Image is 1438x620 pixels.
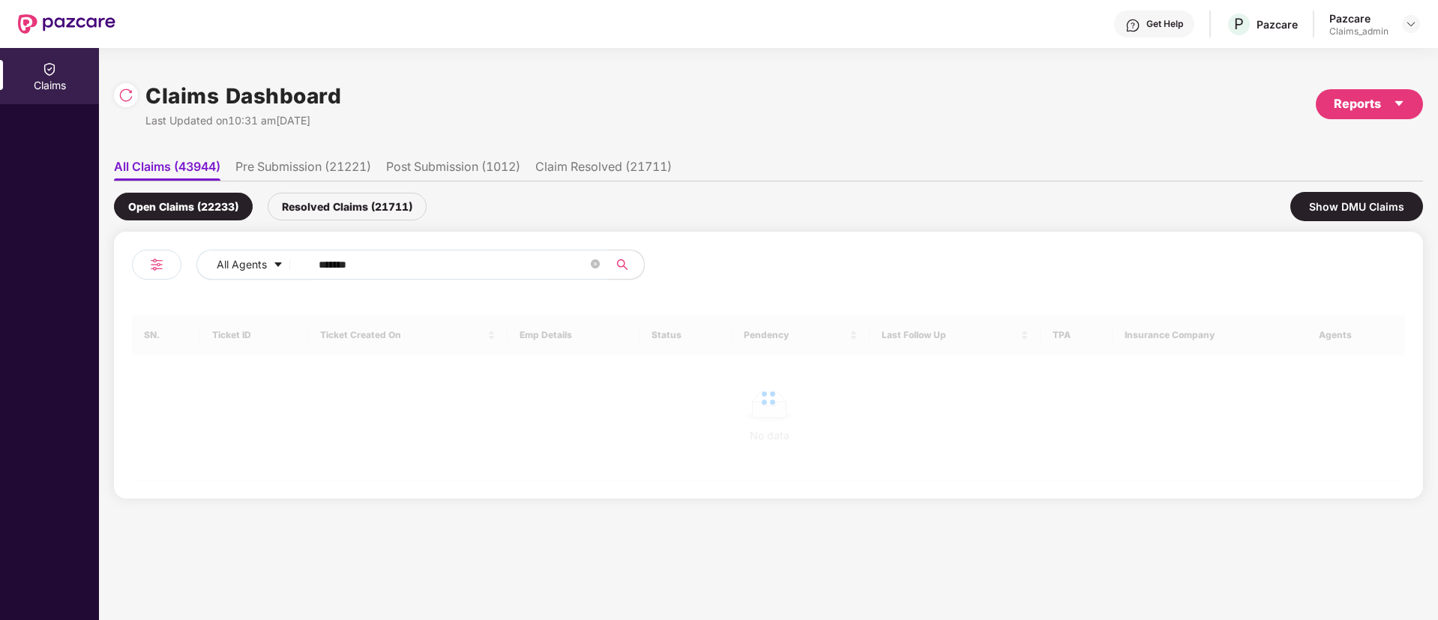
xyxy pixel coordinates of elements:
[1125,18,1140,33] img: svg+xml;base64,PHN2ZyBpZD0iSGVscC0zMngzMiIgeG1sbnM9Imh0dHA6Ly93d3cudzMub3JnLzIwMDAvc3ZnIiB3aWR0aD...
[114,159,220,181] li: All Claims (43944)
[1146,18,1183,30] div: Get Help
[1234,15,1244,33] span: P
[145,112,341,129] div: Last Updated on 10:31 am[DATE]
[145,79,341,112] h1: Claims Dashboard
[1393,97,1405,109] span: caret-down
[607,259,637,271] span: search
[591,259,600,268] span: close-circle
[386,159,520,181] li: Post Submission (1012)
[148,256,166,274] img: svg+xml;base64,PHN2ZyB4bWxucz0iaHR0cDovL3d3dy53My5vcmcvMjAwMC9zdmciIHdpZHRoPSIyNCIgaGVpZ2h0PSIyNC...
[1334,94,1405,113] div: Reports
[268,193,427,220] div: Resolved Claims (21711)
[607,250,645,280] button: search
[535,159,672,181] li: Claim Resolved (21711)
[1257,17,1298,31] div: Pazcare
[118,88,133,103] img: svg+xml;base64,PHN2ZyBpZD0iUmVsb2FkLTMyeDMyIiB4bWxucz0iaHR0cDovL3d3dy53My5vcmcvMjAwMC9zdmciIHdpZH...
[42,61,57,76] img: svg+xml;base64,PHN2ZyBpZD0iQ2xhaW0iIHhtbG5zPSJodHRwOi8vd3d3LnczLm9yZy8yMDAwL3N2ZyIgd2lkdGg9IjIwIi...
[273,259,283,271] span: caret-down
[1329,11,1389,25] div: Pazcare
[114,193,253,220] div: Open Claims (22233)
[591,258,600,272] span: close-circle
[217,256,267,273] span: All Agents
[1290,192,1423,221] div: Show DMU Claims
[1405,18,1417,30] img: svg+xml;base64,PHN2ZyBpZD0iRHJvcGRvd24tMzJ4MzIiIHhtbG5zPSJodHRwOi8vd3d3LnczLm9yZy8yMDAwL3N2ZyIgd2...
[235,159,371,181] li: Pre Submission (21221)
[196,250,316,280] button: All Agentscaret-down
[18,14,115,34] img: New Pazcare Logo
[1329,25,1389,37] div: Claims_admin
